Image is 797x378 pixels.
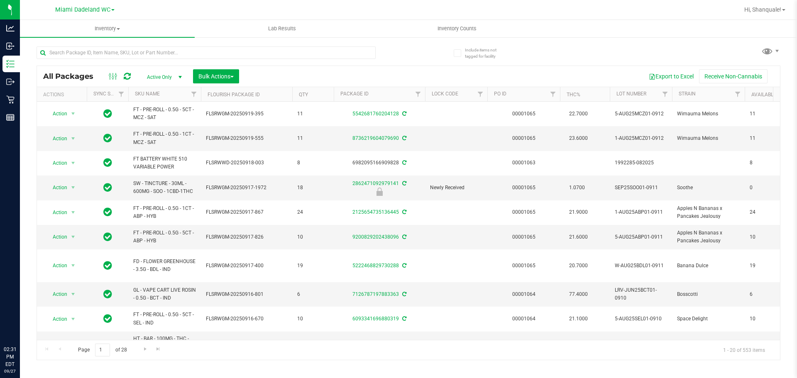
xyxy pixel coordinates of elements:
span: In Sync [103,313,112,324]
button: Bulk Actions [193,69,239,83]
input: Search Package ID, Item Name, SKU, Lot or Part Number... [37,46,376,59]
span: Action [45,313,68,325]
a: Go to the next page [139,344,151,355]
a: 6093341696880319 [352,316,399,322]
span: Sync from Compliance System [401,234,406,240]
inline-svg: Reports [6,113,15,122]
span: Action [45,231,68,243]
span: select [68,288,78,300]
a: 2125654735136445 [352,209,399,215]
span: GL - VAPE CART LIVE ROSIN - 0.5G - BCT - IND [133,286,196,302]
span: 10 [750,315,781,323]
button: Receive Non-Cannabis [699,69,768,83]
a: Sync Status [93,91,125,97]
span: FLSRWWD-20250918-003 [206,159,287,167]
span: select [68,231,78,243]
span: Sync from Compliance System [401,316,406,322]
span: 11 [297,134,329,142]
a: Lock Code [432,91,458,97]
a: Filter [731,87,745,101]
span: Wimauma Melons [677,110,740,118]
span: 0 [750,184,781,192]
span: HT - BAR - 100MG - THC - DARK CHOCOLATE BLOOD ORANGE [133,335,196,359]
p: 02:31 PM EDT [4,346,16,368]
span: Action [45,133,68,144]
span: In Sync [103,231,112,243]
span: FLSRWGM-20250917-400 [206,262,287,270]
span: 1-AUG25ABP01-0911 [615,208,667,216]
a: Filter [115,87,128,101]
span: 19 [297,262,329,270]
a: 00001065 [512,135,535,141]
span: 11 [297,110,329,118]
span: 24 [297,208,329,216]
a: Filter [546,87,560,101]
span: 11 [750,134,781,142]
a: Filter [187,87,201,101]
a: 00001064 [512,316,535,322]
a: Filter [658,87,672,101]
a: Lab Results [195,20,369,37]
span: 1 - 20 of 553 items [716,344,772,356]
span: Bosscotti [677,290,740,298]
span: select [68,108,78,119]
inline-svg: Analytics [6,24,15,32]
span: 21.9000 [565,206,592,218]
div: Newly Received [332,188,426,196]
span: FT - PRE-ROLL - 0.5G - 5CT - MCZ - SAT [133,106,196,122]
span: FLSRWGM-20250917-826 [206,233,287,241]
a: Lot Number [616,91,646,97]
a: 00001063 [512,160,535,166]
span: SW - TINCTURE - 30ML - 600MG - SOO - 1CBD-1THC [133,180,196,195]
span: 1992285-082025 [615,159,667,167]
a: Available [751,92,776,98]
a: 5542681760204128 [352,111,399,117]
span: Wimauma Melons [677,134,740,142]
span: select [68,182,78,193]
iframe: Resource center [8,312,33,337]
span: FT - PRE-ROLL - 0.5G - 5CT - ABP - HYB [133,229,196,245]
span: FLSRWGM-20250916-670 [206,315,287,323]
span: 23.6000 [565,132,592,144]
a: 00001065 [512,263,535,268]
span: 11 [750,110,781,118]
span: Page of 28 [71,344,134,356]
a: 00001064 [512,291,535,297]
a: 00001065 [512,185,535,190]
span: Sync from Compliance System [401,263,406,268]
span: 5-AUG25ABP01-0911 [615,233,667,241]
a: SKU Name [135,91,160,97]
span: Action [45,288,68,300]
span: Action [45,207,68,218]
span: Sync from Compliance System [401,209,406,215]
a: 00001065 [512,209,535,215]
span: select [68,157,78,169]
span: 21.6000 [565,231,592,243]
span: In Sync [103,206,112,218]
inline-svg: Inbound [6,42,15,50]
span: 1.0700 [565,182,589,194]
span: Lab Results [257,25,307,32]
a: Filter [411,87,425,101]
span: Action [45,260,68,271]
span: 8 [750,159,781,167]
span: Newly Received [430,184,482,192]
span: select [68,207,78,218]
span: 5-AUG25MCZ01-0912 [615,110,667,118]
inline-svg: Retail [6,95,15,104]
span: 77.4000 [565,288,592,300]
span: Sync from Compliance System [401,135,406,141]
a: 5222468829730288 [352,263,399,268]
span: Sync from Compliance System [401,160,406,166]
a: 00001065 [512,111,535,117]
a: Qty [299,92,308,98]
span: FD - FLOWER GREENHOUSE - 3.5G - BDL - IND [133,258,196,273]
a: 8736219604079690 [352,135,399,141]
span: In Sync [103,182,112,193]
span: FLSRWGM-20250917-1972 [206,184,287,192]
span: 6 [750,290,781,298]
span: 24 [750,208,781,216]
span: Include items not tagged for facility [465,47,506,59]
span: Space Delight [677,315,740,323]
span: FT - PRE-ROLL - 0.5G - 5CT - SEL - IND [133,311,196,327]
